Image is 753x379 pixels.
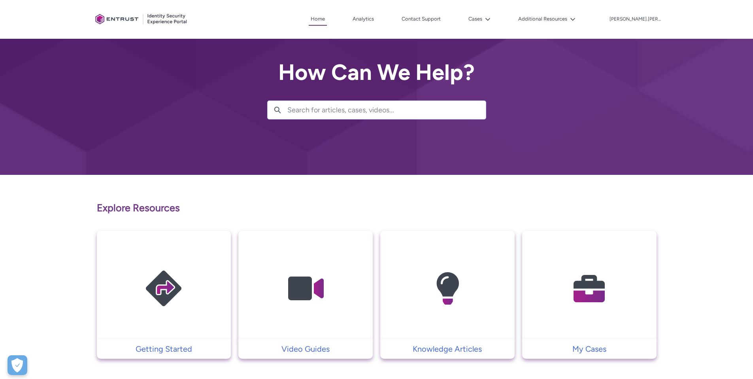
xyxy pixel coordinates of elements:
button: Additional Resources [516,13,577,25]
h2: How Can We Help? [267,60,486,85]
p: Explore Resources [97,201,657,216]
a: Analytics, opens in new tab [351,13,376,25]
button: Cases [466,13,493,25]
p: Knowledge Articles [384,343,511,355]
a: My Cases [522,343,657,355]
button: Search [268,101,287,119]
a: Knowledge Articles [380,343,515,355]
button: User Profile atharv.saxena [609,15,661,23]
p: [PERSON_NAME].[PERSON_NAME] [610,17,661,22]
p: My Cases [526,343,653,355]
div: Cookie Preferences [8,355,27,375]
img: Video Guides [268,246,343,331]
a: Contact Support [400,13,443,25]
p: Video Guides [242,343,369,355]
a: Getting Started [97,343,231,355]
input: Search for articles, cases, videos... [287,101,486,119]
img: Getting Started [126,246,201,331]
img: My Cases [552,246,627,331]
button: Open Preferences [8,355,27,375]
a: Video Guides [238,343,373,355]
img: Knowledge Articles [410,246,485,331]
p: Getting Started [101,343,227,355]
a: Home [309,13,327,26]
